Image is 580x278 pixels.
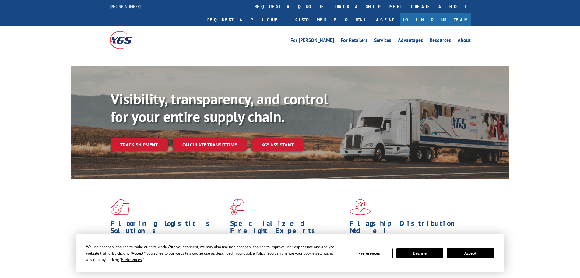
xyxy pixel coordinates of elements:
[447,248,494,258] button: Accept
[111,199,129,215] img: xgs-icon-total-supply-chain-intelligence-red
[341,38,367,45] a: For Retailers
[346,248,392,258] button: Preferences
[350,199,371,215] img: xgs-icon-flagship-distribution-model-red
[350,220,465,237] h1: Flagship Distribution Model
[396,248,443,258] button: Decline
[111,89,328,126] b: Visibility, transparency, and control for your entire supply chain.
[398,38,423,45] a: Advantages
[111,220,226,237] h1: Flooring Logistics Solutions
[230,220,345,237] h1: Specialized Freight Experts
[230,199,244,215] img: xgs-icon-focused-on-flooring-red
[430,38,451,45] a: Resources
[203,13,291,26] a: Request a pickup
[400,13,471,26] a: Join Our Team
[110,3,141,9] a: [PHONE_NUMBER]
[111,138,168,151] a: Track shipment
[86,244,338,263] div: We use essential cookies to make our site work. With your consent, we may also use non-essential ...
[251,138,304,151] a: XGS ASSISTANT
[458,38,471,45] a: About
[291,13,370,26] a: Customer Portal
[121,257,142,262] span: Preferences
[370,13,400,26] a: Agent
[76,234,504,272] div: Cookie Consent Prompt
[243,251,265,256] span: Cookie Policy
[290,38,334,45] a: For [PERSON_NAME]
[374,38,391,45] a: Services
[173,138,247,151] a: Calculate transit time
